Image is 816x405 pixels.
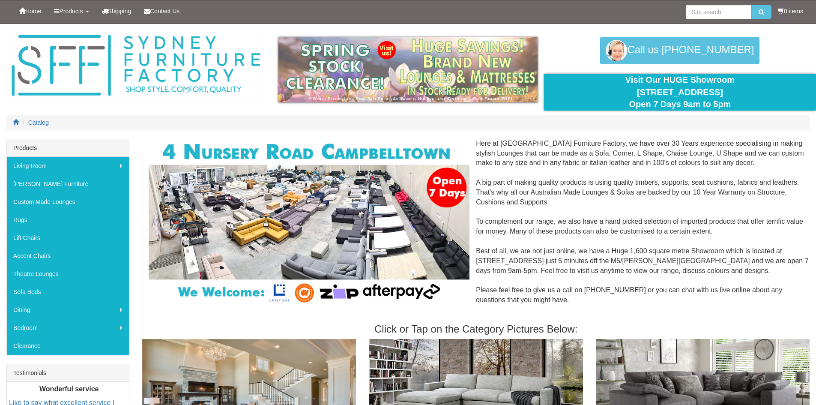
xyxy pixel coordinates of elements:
span: Contact Us [150,8,179,15]
a: Dining [7,301,129,319]
a: Accent Chairs [7,247,129,265]
img: Corner Modular Lounges [149,139,469,306]
a: Lift Chairs [7,229,129,247]
div: Visit Our HUGE Showroom [STREET_ADDRESS] Open 7 Days 9am to 5pm [550,74,810,111]
input: Site search [686,5,751,19]
a: Products [48,0,95,22]
a: Living Room [7,157,129,175]
span: Home [25,8,41,15]
a: Bedroom [7,319,129,337]
div: Here at [GEOGRAPHIC_DATA] Furniture Factory, we have over 30 Years experience specialising in mak... [142,139,810,315]
a: Contact Us [137,0,186,22]
img: spring-sale.gif [278,37,538,102]
a: [PERSON_NAME] Furniture [7,175,129,193]
a: Shipping [96,0,138,22]
h3: Click or Tap on the Category Pictures Below: [142,324,810,335]
div: Products [7,139,129,157]
a: Clearance [7,337,129,355]
div: Testimonials [7,364,129,382]
span: Shipping [108,8,132,15]
img: Sydney Furniture Factory [7,33,264,99]
a: Home [13,0,48,22]
a: Theatre Lounges [7,265,129,283]
a: Sofa Beds [7,283,129,301]
li: 0 items [778,7,803,15]
a: Custom Made Lounges [7,193,129,211]
a: Catalog [28,119,49,126]
b: Wonderful service [39,385,99,393]
span: Products [59,8,83,15]
a: Rugs [7,211,129,229]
